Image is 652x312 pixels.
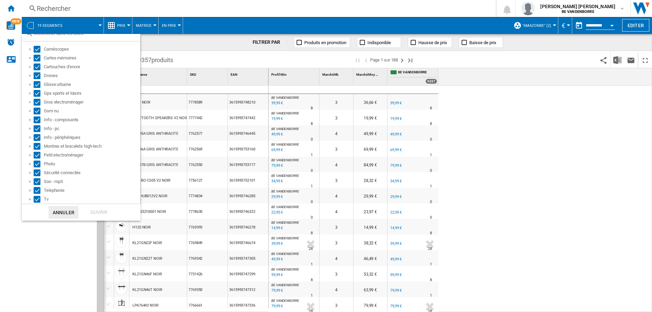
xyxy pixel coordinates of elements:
[44,63,139,70] div: Cartouches d'encre
[44,46,139,53] div: Caméscopes
[44,134,139,141] div: Info - périphériques
[84,206,114,219] div: Ouvrir
[34,196,44,203] md-checkbox: Select
[44,72,139,79] div: Drones
[34,143,44,150] md-checkbox: Select
[34,55,44,61] md-checkbox: Select
[34,161,44,167] md-checkbox: Select
[34,90,44,97] md-checkbox: Select
[44,152,139,159] div: Petit electroménager
[34,125,44,132] md-checkbox: Select
[34,152,44,159] md-checkbox: Select
[34,72,44,79] md-checkbox: Select
[34,108,44,114] md-checkbox: Select
[34,99,44,106] md-checkbox: Select
[44,178,139,185] div: Son - mp3
[44,143,139,150] div: Montres et bracelets high-tech
[34,116,44,123] md-checkbox: Select
[34,178,44,185] md-checkbox: Select
[44,55,139,61] div: Cartes mémoires
[44,90,139,97] div: Gps sports et loisirs
[44,169,139,176] div: Sécurité connectée
[44,81,139,88] div: Glisse urbaine
[44,161,139,167] div: Photo
[44,196,139,203] div: Tv
[34,169,44,176] md-checkbox: Select
[44,108,139,114] div: Gsm nu
[44,125,139,132] div: Info - pc
[34,187,44,194] md-checkbox: Select
[34,63,44,70] md-checkbox: Select
[34,81,44,88] md-checkbox: Select
[44,116,139,123] div: Info - composants
[49,206,78,219] button: Annuler
[44,99,139,106] div: Gros electroménager
[44,187,139,194] div: Telephonie
[34,46,44,53] md-checkbox: Select
[34,134,44,141] md-checkbox: Select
